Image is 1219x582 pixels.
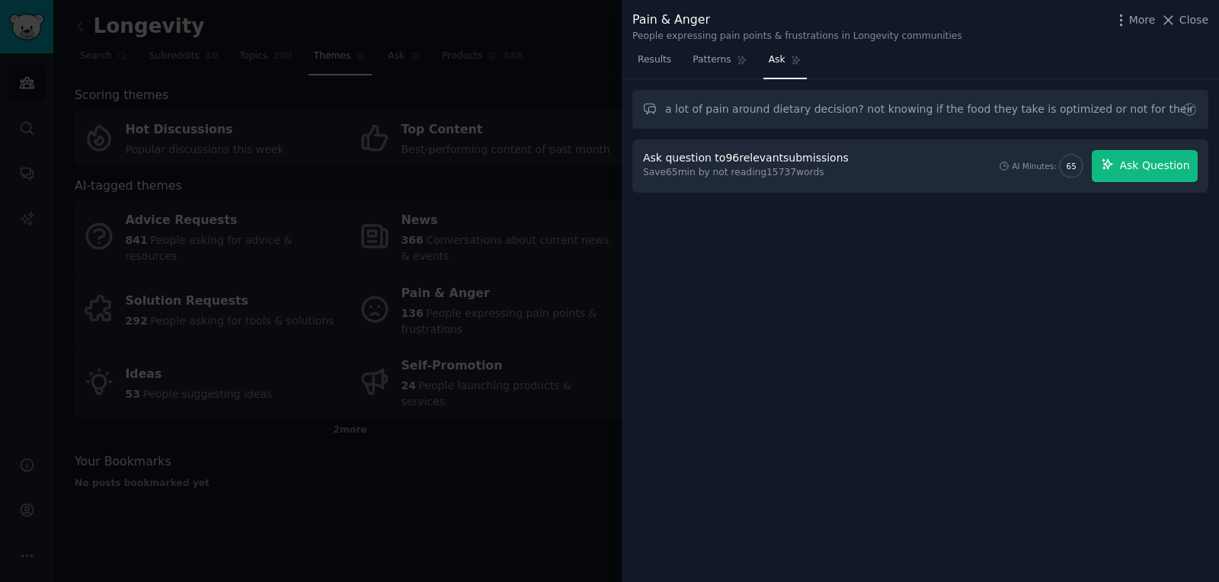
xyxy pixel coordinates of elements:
a: Results [632,48,677,79]
span: Ask [769,53,785,67]
span: Patterns [693,53,731,67]
div: AI Minutes: [1012,161,1057,171]
div: Save 65 min by not reading 15737 words [643,166,854,180]
span: Ask Question [1119,158,1189,174]
div: People expressing pain points & frustrations in Longevity communities [632,30,962,43]
span: 65 [1067,161,1077,171]
a: Ask [763,48,807,79]
span: Results [638,53,671,67]
button: Ask Question [1092,150,1198,182]
div: Pain & Anger [632,11,962,30]
input: Ask a question about Pain & Anger in this audience... [632,90,1208,129]
span: Close [1179,12,1208,28]
button: More [1113,12,1156,28]
div: Ask question to 96 relevant submissions [643,150,849,166]
span: More [1129,12,1156,28]
button: Close [1160,12,1208,28]
a: Patterns [687,48,752,79]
